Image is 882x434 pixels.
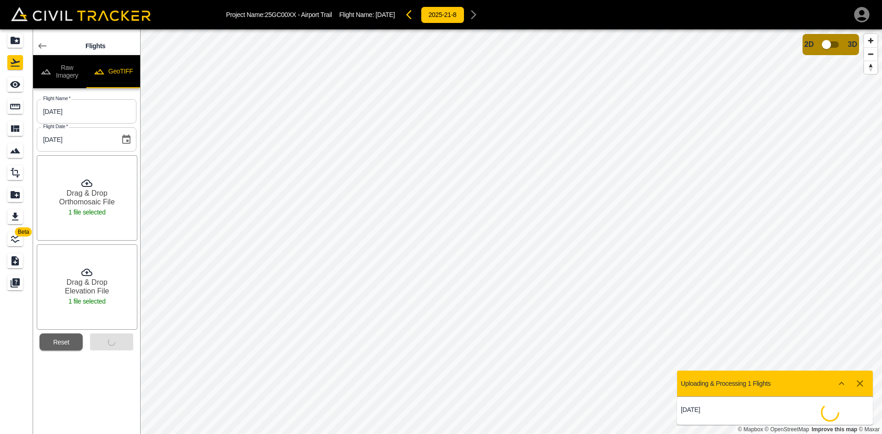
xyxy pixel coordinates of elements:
[832,374,851,393] button: Show more
[140,29,882,434] canvas: Map
[804,40,814,49] span: 2D
[812,426,857,433] a: Map feedback
[681,380,771,387] p: Uploading & Processing 1 Flights
[859,426,880,433] a: Maxar
[681,406,775,413] p: [DATE]
[226,11,332,18] p: Project Name: 25GC00XX - Airport Trail
[864,34,877,47] button: Zoom in
[738,426,763,433] a: Mapbox
[864,61,877,74] button: Reset bearing to north
[376,11,395,18] span: [DATE]
[848,40,857,49] span: 3D
[339,11,395,18] p: Flight Name:
[765,426,809,433] a: OpenStreetMap
[864,47,877,61] button: Zoom out
[421,6,464,23] button: 2025-21-8
[11,7,151,21] img: Civil Tracker
[817,400,843,425] span: Processing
